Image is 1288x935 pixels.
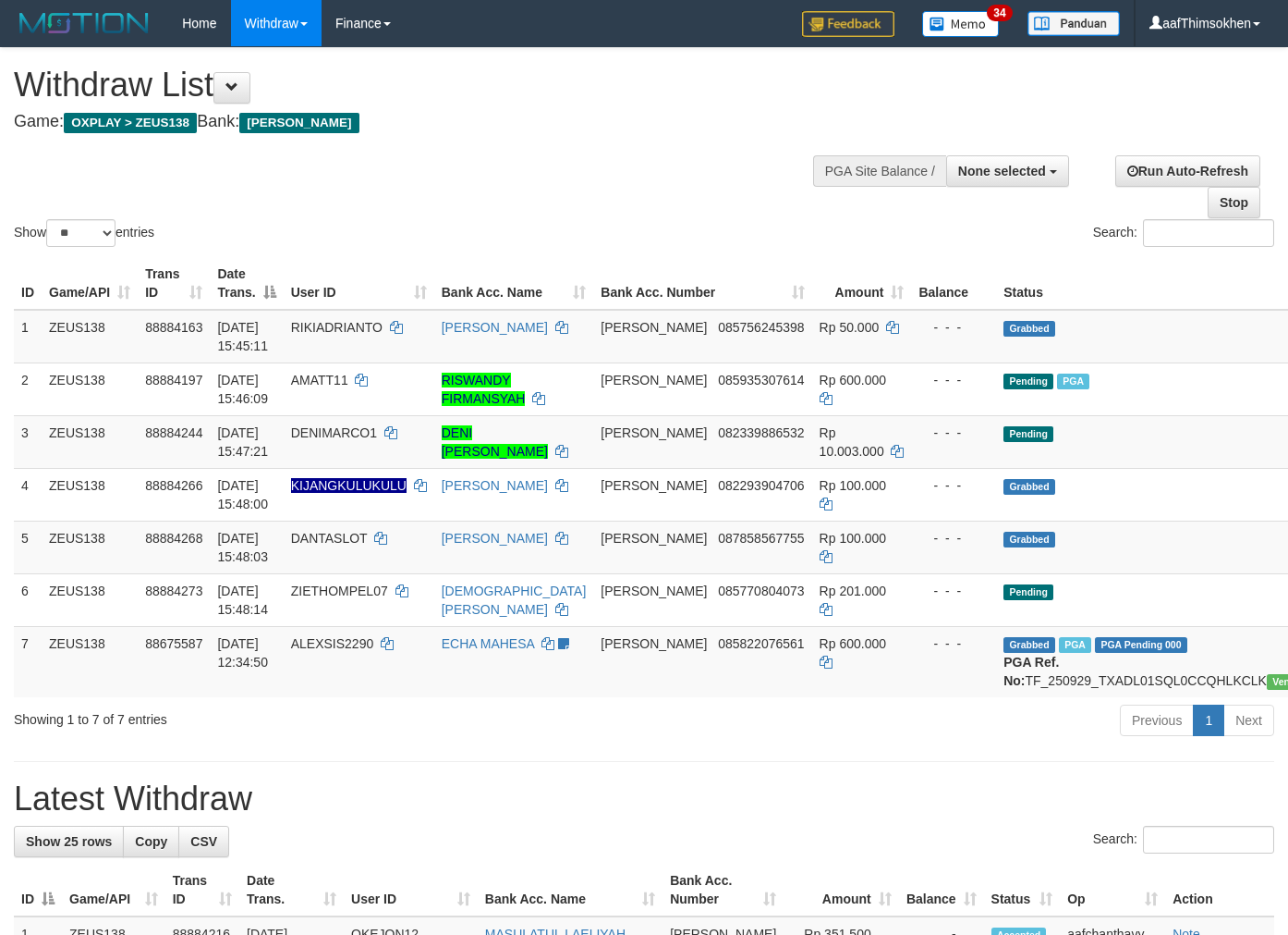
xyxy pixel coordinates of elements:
[918,424,989,442] div: - - -
[217,636,268,670] span: [DATE] 12:34:50
[1060,864,1165,917] th: Op: activate to sort column ascending
[14,521,42,573] td: 5
[820,320,880,335] span: Rp 50.000
[1059,637,1091,653] span: Marked by aafpengsreynich
[42,626,138,697] td: ZEUS138
[1115,155,1260,187] a: Run Auto-Refresh
[14,310,42,363] td: 1
[820,636,886,651] span: Rp 600.000
[820,531,886,546] span: Rp 100.000
[984,864,1061,917] th: Status: activate to sort column ascending
[1003,374,1053,389] span: Pending
[718,478,804,493] span: Copy 082293904706 to clipboard
[145,584,202,598] span: 88884273
[145,636,202,651] span: 88675587
[14,703,523,729] div: Showing 1 to 7 of 7 entries
[14,864,62,917] th: ID: activate to sort column descending
[1165,864,1274,917] th: Action
[958,164,1046,178] span: None selected
[291,320,383,335] span: RIKIADRIANTO
[135,834,167,849] span: Copy
[601,584,707,598] span: [PERSON_NAME]
[1193,705,1224,736] a: 1
[601,636,707,651] span: [PERSON_NAME]
[918,529,989,547] div: - - -
[442,531,548,546] a: [PERSON_NAME]
[442,320,548,335] a: [PERSON_NAME]
[14,826,124,857] a: Show 25 rows
[1208,187,1260,218] a: Stop
[1003,584,1053,600] span: Pending
[217,320,268,353] span: [DATE] 15:45:11
[14,257,42,310] th: ID
[812,257,912,310] th: Amount: activate to sort column ascending
[14,9,154,37] img: MOTION_logo.png
[145,531,202,546] span: 88884268
[820,584,886,598] span: Rp 201.000
[42,363,138,415] td: ZEUS138
[601,425,707,440] span: [PERSON_NAME]
[42,468,138,521] td: ZEUS138
[946,155,1069,187] button: None selected
[1223,705,1274,736] a: Next
[217,478,268,511] span: [DATE] 15:48:00
[14,363,42,415] td: 2
[1057,374,1089,389] span: Marked by aafanarl
[14,415,42,468] td: 3
[291,425,377,440] span: DENIMARCO1
[344,864,478,917] th: User ID: activate to sort column ascending
[190,834,217,849] span: CSV
[1003,655,1059,688] b: PGA Ref. No:
[217,373,268,406] span: [DATE] 15:46:09
[14,67,840,104] h1: Withdraw List
[784,864,898,917] th: Amount: activate to sort column ascending
[662,864,784,917] th: Bank Acc. Number: activate to sort column ascending
[718,636,804,651] span: Copy 085822076561 to clipboard
[42,415,138,468] td: ZEUS138
[442,584,587,617] a: [DEMOGRAPHIC_DATA][PERSON_NAME]
[239,113,358,133] span: [PERSON_NAME]
[1003,637,1055,653] span: Grabbed
[291,636,374,651] span: ALEXSIS2290
[165,864,239,917] th: Trans ID: activate to sort column ascending
[718,320,804,335] span: Copy 085756245398 to clipboard
[442,636,534,651] a: ECHA MAHESA
[911,257,996,310] th: Balance
[14,573,42,626] td: 6
[14,113,840,131] h4: Game: Bank:
[46,219,115,247] select: Showentries
[1093,826,1274,854] label: Search:
[291,478,407,493] span: Nama rekening ada tanda titik/strip, harap diedit
[14,468,42,521] td: 4
[210,257,283,310] th: Date Trans.: activate to sort column descending
[284,257,434,310] th: User ID: activate to sort column ascending
[14,626,42,697] td: 7
[145,373,202,388] span: 88884197
[820,373,886,388] span: Rp 600.000
[138,257,210,310] th: Trans ID: activate to sort column ascending
[601,373,707,388] span: [PERSON_NAME]
[1027,11,1120,36] img: panduan.png
[918,318,989,337] div: - - -
[64,113,197,133] span: OXPLAY > ZEUS138
[26,834,112,849] span: Show 25 rows
[14,781,1274,818] h1: Latest Withdraw
[1003,426,1053,442] span: Pending
[802,11,894,37] img: Feedback.jpg
[478,864,662,917] th: Bank Acc. Name: activate to sort column ascending
[123,826,179,857] a: Copy
[718,584,804,598] span: Copy 085770804073 to clipboard
[601,320,707,335] span: [PERSON_NAME]
[1003,479,1055,495] span: Grabbed
[14,219,154,247] label: Show entries
[291,373,348,388] span: AMATT11
[42,310,138,363] td: ZEUS138
[718,373,804,388] span: Copy 085935307614 to clipboard
[718,531,804,546] span: Copy 087858567755 to clipboard
[987,5,1012,21] span: 34
[601,531,707,546] span: [PERSON_NAME]
[434,257,594,310] th: Bank Acc. Name: activate to sort column ascending
[442,373,526,406] a: RISWANDY FIRMANSYAH
[820,425,884,459] span: Rp 10.003.000
[42,521,138,573] td: ZEUS138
